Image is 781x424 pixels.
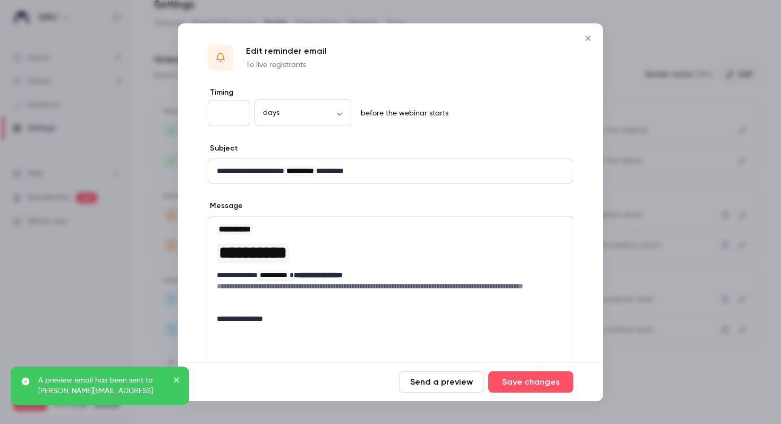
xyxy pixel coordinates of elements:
label: Subject [208,143,238,154]
div: editor [208,217,573,331]
div: days [254,107,352,118]
button: Save changes [488,371,573,393]
p: To live registrants [246,60,327,70]
p: Edit reminder email [246,45,327,57]
div: editor [208,159,573,183]
button: Send a preview [399,371,484,393]
label: Message [208,201,243,211]
p: before the webinar starts [356,108,448,119]
label: Timing [208,87,573,98]
button: close [173,375,181,388]
p: A preview email has been sent to [PERSON_NAME][EMAIL_ADDRESS] [38,375,166,396]
button: Close [578,28,599,49]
